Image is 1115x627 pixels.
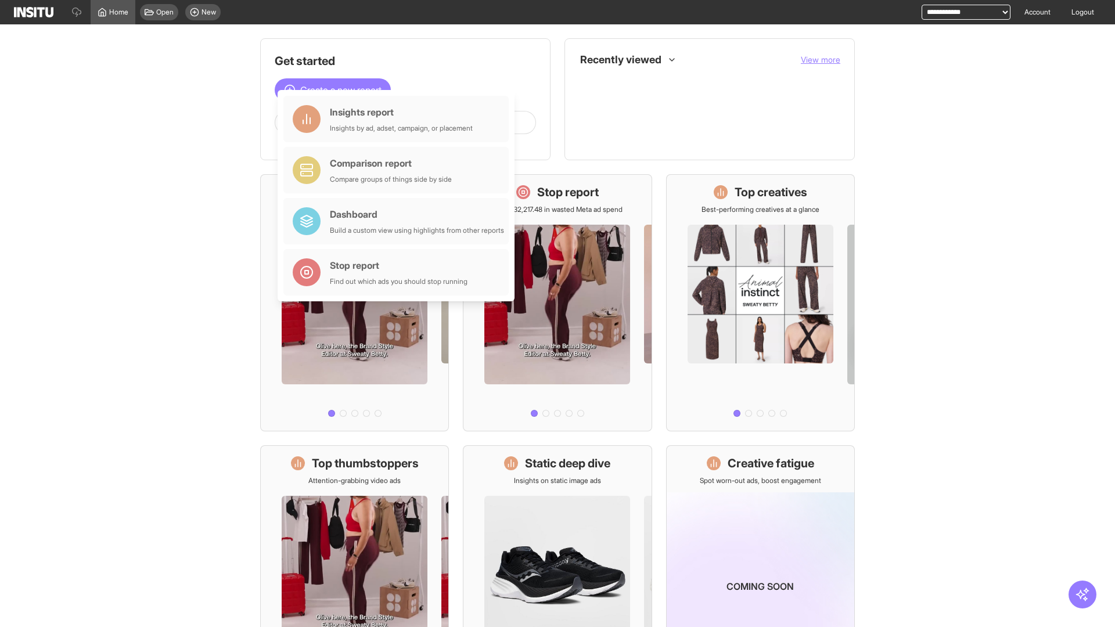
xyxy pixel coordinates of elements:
span: Home [109,8,128,17]
button: View more [801,54,840,66]
div: Dashboard [330,207,504,221]
p: Attention-grabbing video ads [308,476,401,485]
h1: Top creatives [735,184,807,200]
h1: Get started [275,53,536,69]
a: Top creativesBest-performing creatives at a glance [666,174,855,431]
div: Build a custom view using highlights from other reports [330,226,504,235]
img: Logo [14,7,53,17]
a: What's live nowSee all active ads instantly [260,174,449,431]
span: Create a new report [300,83,382,97]
span: Open [156,8,174,17]
a: Stop reportSave £32,217.48 in wasted Meta ad spend [463,174,652,431]
h1: Stop report [537,184,599,200]
p: Insights on static image ads [514,476,601,485]
button: Create a new report [275,78,391,102]
div: Compare groups of things side by side [330,175,452,184]
div: Insights report [330,105,473,119]
p: Best-performing creatives at a glance [702,205,819,214]
p: Save £32,217.48 in wasted Meta ad spend [492,205,623,214]
div: Stop report [330,258,467,272]
h1: Top thumbstoppers [312,455,419,471]
div: Find out which ads you should stop running [330,277,467,286]
span: View more [801,55,840,64]
h1: Static deep dive [525,455,610,471]
span: New [202,8,216,17]
div: Comparison report [330,156,452,170]
div: Insights by ad, adset, campaign, or placement [330,124,473,133]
